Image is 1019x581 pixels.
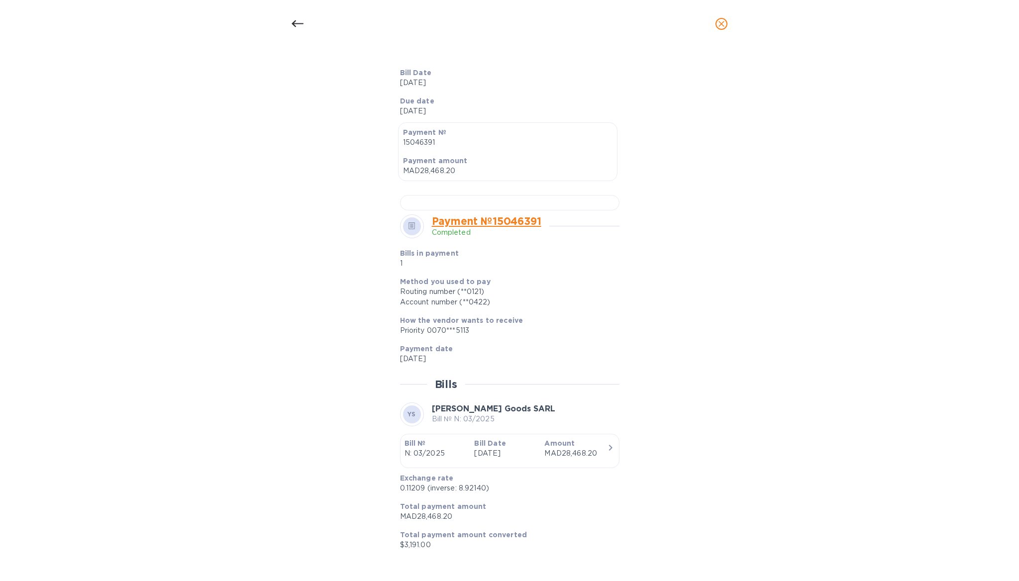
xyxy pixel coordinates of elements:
[400,78,611,88] p: [DATE]
[432,414,555,424] p: Bill № N: 03/2025
[474,439,506,447] b: Bill Date
[403,166,612,176] p: MAD28,468.20
[400,483,611,493] p: 0.11209 (inverse: 8.92140)
[400,474,454,482] b: Exchange rate
[400,278,491,286] b: Method you used to pay
[403,128,446,136] b: Payment №
[400,502,487,510] b: Total payment amount
[544,448,607,459] div: MAD28,468.20
[400,540,611,550] p: $3,191.00
[400,97,434,105] b: Due date
[400,69,431,77] b: Bill Date
[400,325,611,336] div: Priority 0070***5113
[432,227,541,238] p: Completed
[408,410,416,418] b: YS
[405,448,467,459] p: N: 03/2025
[403,137,612,148] p: 15046391
[474,448,536,459] p: [DATE]
[400,354,611,364] p: [DATE]
[710,12,733,36] button: close
[400,434,619,468] button: Bill №N: 03/2025Bill Date[DATE]AmountMAD28,468.20
[400,511,611,522] p: MAD28,468.20
[432,404,555,413] b: [PERSON_NAME] Goods SARL
[400,345,453,353] b: Payment date
[400,297,611,307] div: Account number (**0422)
[403,157,468,165] b: Payment amount
[405,439,426,447] b: Bill №
[400,316,523,324] b: How the vendor wants to receive
[435,378,457,390] h2: Bills
[432,215,541,227] a: Payment № 15046391
[400,287,611,297] div: Routing number (**0121)
[544,439,575,447] b: Amount
[400,531,527,539] b: Total payment amount converted
[400,106,611,116] p: [DATE]
[400,249,459,257] b: Bills in payment
[400,258,541,269] p: 1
